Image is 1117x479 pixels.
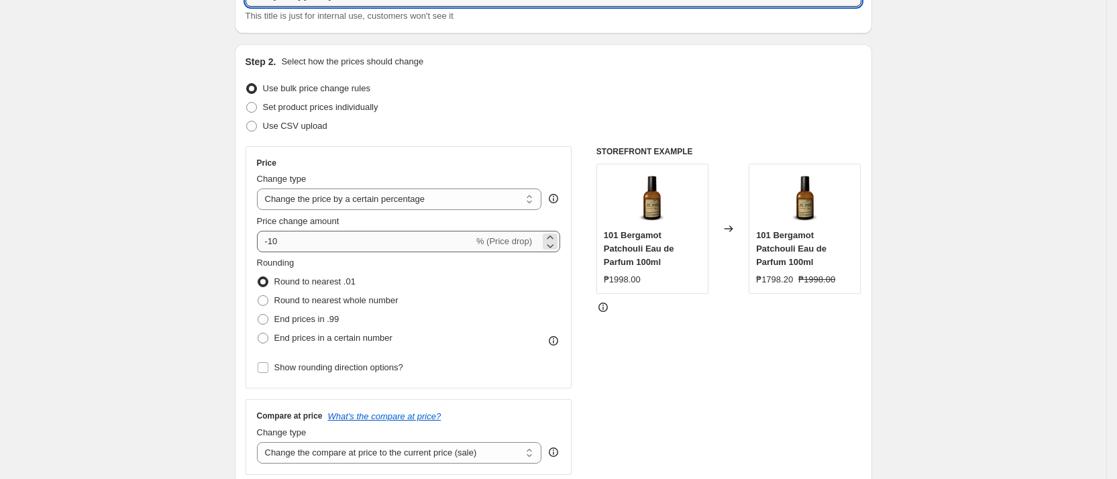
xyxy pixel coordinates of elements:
img: EDP101_80x.jpg [778,171,832,225]
button: What's the compare at price? [328,411,441,421]
span: End prices in a certain number [274,333,392,343]
span: Price change amount [257,216,339,226]
strike: ₱1998.00 [798,273,835,286]
h3: Price [257,158,276,168]
span: Use CSV upload [263,121,327,131]
span: Use bulk price change rules [263,83,370,93]
span: Change type [257,427,307,437]
h3: Compare at price [257,411,323,421]
span: Set product prices individually [263,102,378,112]
span: 101 Bergamot Patchouli Eau de Parfum 100ml [756,230,827,267]
span: 101 Bergamot Patchouli Eau de Parfum 100ml [604,230,674,267]
span: % (Price drop) [476,236,532,246]
span: This title is just for internal use, customers won't see it [246,11,454,21]
span: End prices in .99 [274,314,339,324]
span: Show rounding direction options? [274,362,403,372]
p: Select how the prices should change [281,55,423,68]
div: ₱1798.20 [756,273,793,286]
div: ₱1998.00 [604,273,641,286]
img: EDP101_80x.jpg [625,171,679,225]
span: Round to nearest whole number [274,295,398,305]
h2: Step 2. [246,55,276,68]
div: help [547,445,560,459]
input: -15 [257,231,474,252]
div: help [547,192,560,205]
span: Round to nearest .01 [274,276,356,286]
span: Rounding [257,258,295,268]
h6: STOREFRONT EXAMPLE [596,146,861,157]
span: Change type [257,174,307,184]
